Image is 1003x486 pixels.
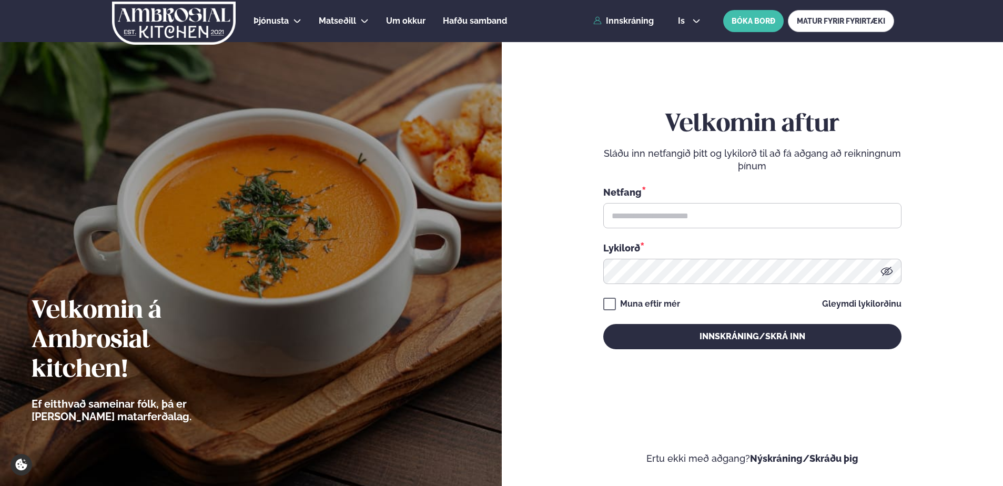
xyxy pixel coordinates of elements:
[603,147,901,173] p: Sláðu inn netfangið þitt og lykilorð til að fá aðgang að reikningnum þínum
[319,16,356,26] span: Matseðill
[386,15,425,27] a: Um okkur
[603,324,901,349] button: Innskráning/Skrá inn
[593,16,654,26] a: Innskráning
[788,10,894,32] a: MATUR FYRIR FYRIRTÆKI
[11,454,32,475] a: Cookie settings
[386,16,425,26] span: Um okkur
[32,398,250,423] p: Ef eitthvað sameinar fólk, þá er [PERSON_NAME] matarferðalag.
[603,110,901,139] h2: Velkomin aftur
[254,16,289,26] span: Þjónusta
[678,17,688,25] span: is
[254,15,289,27] a: Þjónusta
[443,15,507,27] a: Hafðu samband
[603,185,901,199] div: Netfang
[603,241,901,255] div: Lykilorð
[32,297,250,385] h2: Velkomin á Ambrosial kitchen!
[822,300,901,308] a: Gleymdi lykilorðinu
[670,17,709,25] button: is
[319,15,356,27] a: Matseðill
[443,16,507,26] span: Hafðu samband
[750,453,858,464] a: Nýskráning/Skráðu þig
[723,10,784,32] button: BÓKA BORÐ
[533,452,972,465] p: Ertu ekki með aðgang?
[111,2,237,45] img: logo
